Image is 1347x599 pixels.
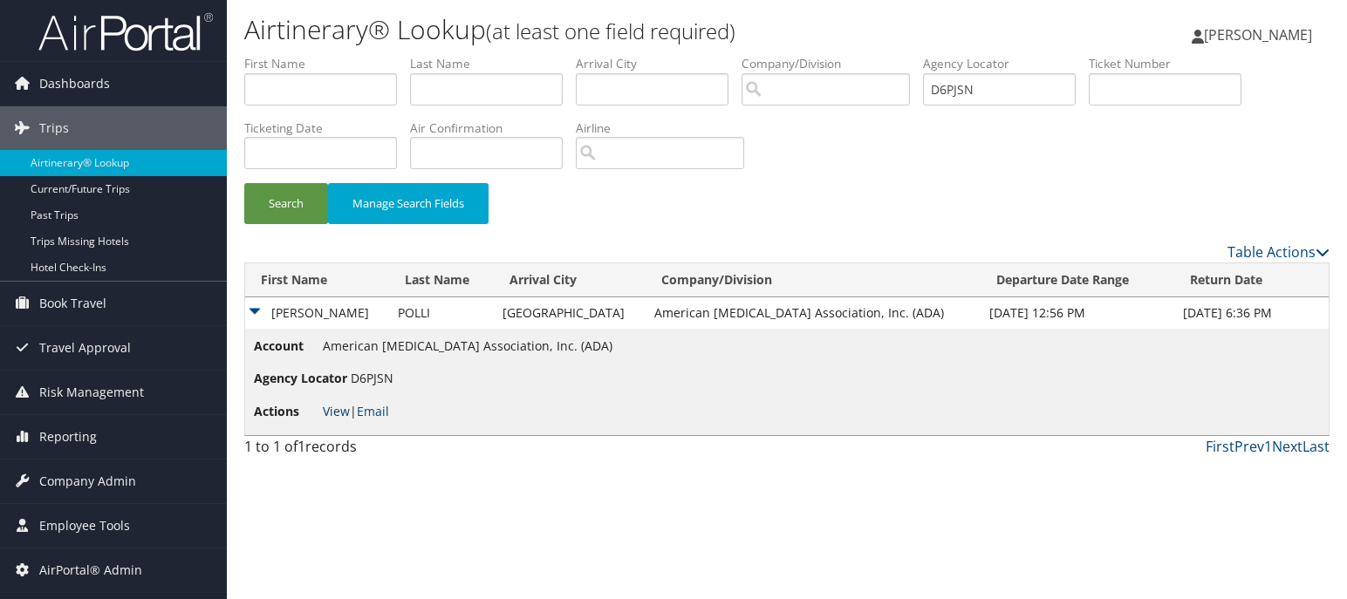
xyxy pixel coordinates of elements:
[494,297,646,329] td: [GEOGRAPHIC_DATA]
[323,403,350,419] a: View
[39,415,97,459] span: Reporting
[297,437,305,456] span: 1
[254,402,319,421] span: Actions
[39,548,142,592] span: AirPortal® Admin
[576,119,757,137] label: Airline
[923,55,1089,72] label: Agency Locator
[389,263,494,297] th: Last Name: activate to sort column ascending
[646,297,980,329] td: American [MEDICAL_DATA] Association, Inc. (ADA)
[39,326,131,370] span: Travel Approval
[351,370,393,386] span: D6PJSN
[1303,437,1330,456] a: Last
[323,337,612,354] span: American [MEDICAL_DATA] Association, Inc. (ADA)
[1192,9,1330,61] a: [PERSON_NAME]
[389,297,494,329] td: POLLI
[1089,55,1255,72] label: Ticket Number
[576,55,742,72] label: Arrival City
[254,369,347,388] span: Agency Locator
[323,403,389,419] span: |
[244,436,496,466] div: 1 to 1 of records
[1206,437,1234,456] a: First
[39,62,110,106] span: Dashboards
[742,55,923,72] label: Company/Division
[39,504,130,548] span: Employee Tools
[410,119,576,137] label: Air Confirmation
[1174,263,1329,297] th: Return Date: activate to sort column ascending
[981,297,1174,329] td: [DATE] 12:56 PM
[244,183,328,224] button: Search
[1264,437,1272,456] a: 1
[39,106,69,150] span: Trips
[39,282,106,325] span: Book Travel
[244,119,410,137] label: Ticketing Date
[244,11,968,48] h1: Airtinerary® Lookup
[494,263,646,297] th: Arrival City: activate to sort column ascending
[245,263,389,297] th: First Name: activate to sort column ascending
[981,263,1174,297] th: Departure Date Range: activate to sort column ascending
[1174,297,1329,329] td: [DATE] 6:36 PM
[486,17,735,45] small: (at least one field required)
[1234,437,1264,456] a: Prev
[254,337,319,356] span: Account
[410,55,576,72] label: Last Name
[245,297,389,329] td: [PERSON_NAME]
[1272,437,1303,456] a: Next
[1204,25,1312,44] span: [PERSON_NAME]
[244,55,410,72] label: First Name
[39,459,136,503] span: Company Admin
[1227,242,1330,262] a: Table Actions
[39,371,144,414] span: Risk Management
[646,263,980,297] th: Company/Division
[328,183,489,224] button: Manage Search Fields
[38,11,213,52] img: airportal-logo.png
[357,403,389,419] a: Email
